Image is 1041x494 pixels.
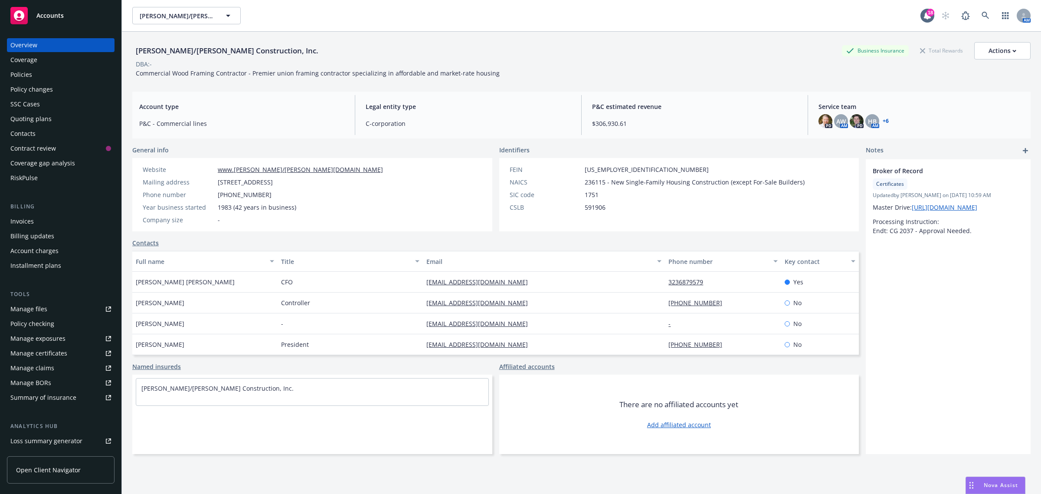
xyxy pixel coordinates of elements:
[132,238,159,247] a: Contacts
[7,229,115,243] a: Billing updates
[647,420,711,429] a: Add affiliated account
[141,384,294,392] a: [PERSON_NAME]/[PERSON_NAME] Construction, Inc.
[281,298,310,307] span: Controller
[7,156,115,170] a: Coverage gap analysis
[426,340,535,349] a: [EMAIL_ADDRESS][DOMAIN_NAME]
[7,376,115,390] a: Manage BORs
[868,117,877,126] span: HB
[426,299,535,307] a: [EMAIL_ADDRESS][DOMAIN_NAME]
[873,191,1024,199] span: Updated by [PERSON_NAME] on [DATE] 10:59 AM
[10,317,54,331] div: Policy checking
[793,319,802,328] span: No
[7,391,115,405] a: Summary of insurance
[7,244,115,258] a: Account charges
[668,278,710,286] a: 3236879579
[136,319,184,328] span: [PERSON_NAME]
[281,319,283,328] span: -
[10,156,75,170] div: Coverage gap analysis
[132,145,169,155] span: General info
[842,45,909,56] div: Business Insurance
[281,277,293,287] span: CFO
[592,102,797,111] span: P&C estimated revenue
[957,7,974,24] a: Report a Bug
[873,166,1001,175] span: Broker of Record
[510,165,581,174] div: FEIN
[10,127,36,141] div: Contacts
[668,299,729,307] a: [PHONE_NUMBER]
[10,112,52,126] div: Quoting plans
[281,340,309,349] span: President
[7,302,115,316] a: Manage files
[876,180,904,188] span: Certificates
[7,346,115,360] a: Manage certificates
[7,290,115,299] div: Tools
[132,7,241,24] button: [PERSON_NAME]/[PERSON_NAME] Construction, Inc.
[426,257,652,266] div: Email
[499,145,530,155] span: Identifiers
[585,190,599,199] span: 1751
[989,43,1016,59] div: Actions
[132,251,278,272] button: Full name
[510,203,581,212] div: CSLB
[143,215,214,224] div: Company size
[218,165,383,174] a: www.[PERSON_NAME]/[PERSON_NAME][DOMAIN_NAME]
[426,278,535,286] a: [EMAIL_ADDRESS][DOMAIN_NAME]
[781,251,859,272] button: Key contact
[665,251,781,272] button: Phone number
[7,82,115,96] a: Policy changes
[278,251,423,272] button: Title
[7,317,115,331] a: Policy checking
[7,38,115,52] a: Overview
[36,12,64,19] span: Accounts
[785,257,846,266] div: Key contact
[139,119,344,128] span: P&C - Commercial lines
[7,68,115,82] a: Policies
[585,178,805,187] span: 236115 - New Single-Family Housing Construction (except For-Sale Builders)
[143,165,214,174] div: Website
[793,298,802,307] span: No
[499,362,555,371] a: Affiliated accounts
[818,114,832,128] img: photo
[132,45,322,56] div: [PERSON_NAME]/[PERSON_NAME] Construction, Inc.
[510,190,581,199] div: SIC code
[912,203,977,211] a: [URL][DOMAIN_NAME]
[10,302,47,316] div: Manage files
[136,277,235,287] span: [PERSON_NAME] [PERSON_NAME]
[883,119,889,124] a: +6
[997,7,1014,24] a: Switch app
[136,298,184,307] span: [PERSON_NAME]
[7,3,115,28] a: Accounts
[7,202,115,211] div: Billing
[132,362,181,371] a: Named insureds
[866,159,1031,242] div: Broker of RecordCertificatesUpdatedby [PERSON_NAME] on [DATE] 10:59 AMMaster Drive:[URL][DOMAIN_N...
[143,203,214,212] div: Year business started
[10,391,76,405] div: Summary of insurance
[668,257,768,266] div: Phone number
[592,119,797,128] span: $306,930.61
[7,434,115,448] a: Loss summary generator
[136,59,152,69] div: DBA: -
[423,251,665,272] button: Email
[668,319,678,328] a: -
[7,112,115,126] a: Quoting plans
[866,145,884,156] span: Notes
[668,340,729,349] a: [PHONE_NUMBER]
[984,481,1018,489] span: Nova Assist
[1020,145,1031,156] a: add
[7,171,115,185] a: RiskPulse
[426,319,535,328] a: [EMAIL_ADDRESS][DOMAIN_NAME]
[10,346,67,360] div: Manage certificates
[7,214,115,228] a: Invoices
[10,142,56,155] div: Contract review
[10,244,59,258] div: Account charges
[136,340,184,349] span: [PERSON_NAME]
[366,119,571,128] span: C-corporation
[218,190,272,199] span: [PHONE_NUMBER]
[873,217,1024,235] p: Processing Instruction: Endt: CG 2037 - Approval Needed.
[218,215,220,224] span: -
[7,332,115,346] a: Manage exposures
[10,229,54,243] div: Billing updates
[966,477,977,494] div: Drag to move
[585,165,709,174] span: [US_EMPLOYER_IDENTIFICATION_NUMBER]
